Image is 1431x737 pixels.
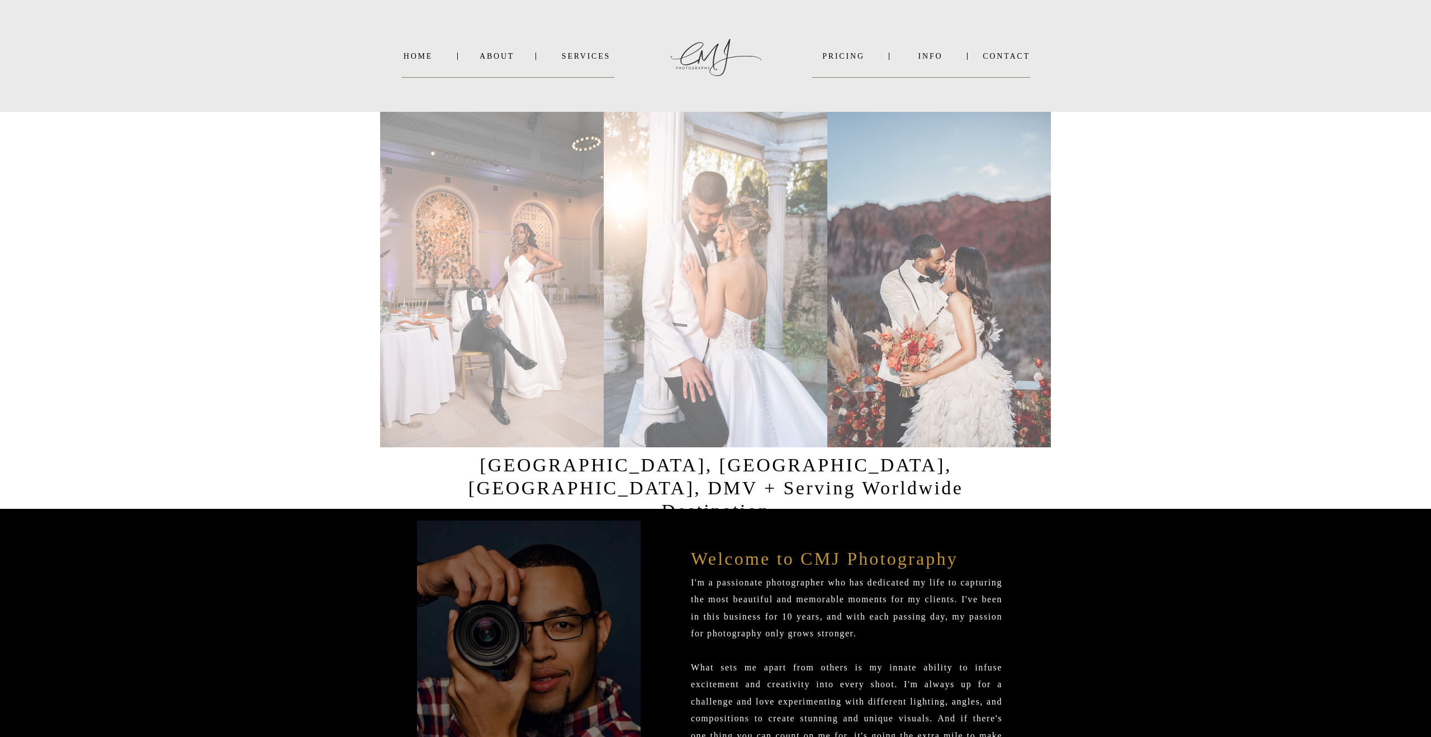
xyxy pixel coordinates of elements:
p: Welcome to CMJ Photography [691,542,1002,566]
h1: [GEOGRAPHIC_DATA], [GEOGRAPHIC_DATA], [GEOGRAPHIC_DATA], DMV + Serving Worldwide Destination Luxu... [448,454,983,498]
a: Contact [983,52,1030,60]
a: PRICING [812,52,875,60]
a: About [480,52,513,60]
a: INFO [903,52,958,60]
a: SERVICES [558,52,614,60]
a: Home [401,52,435,60]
